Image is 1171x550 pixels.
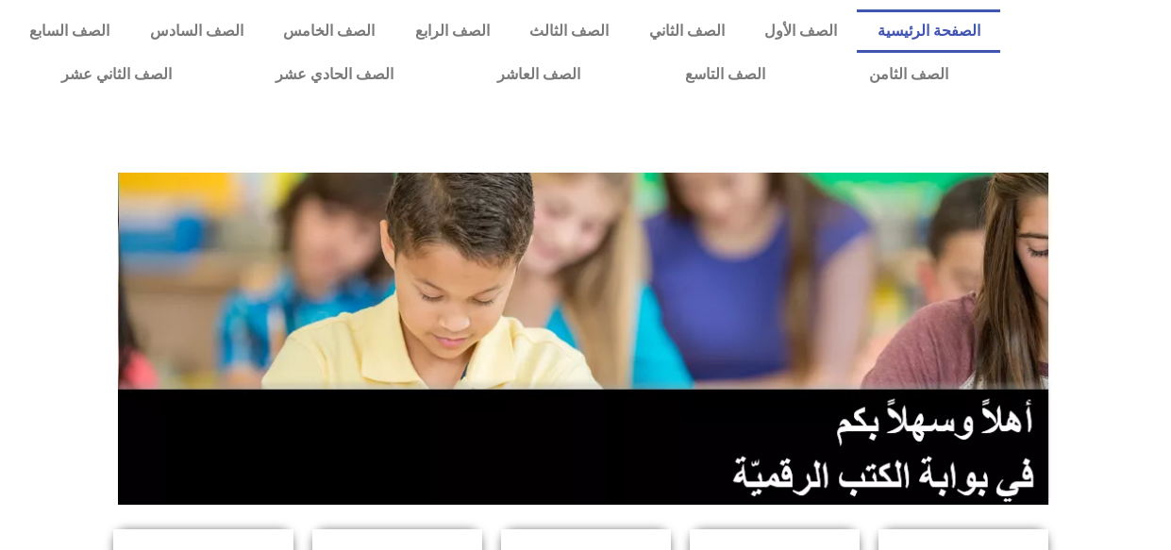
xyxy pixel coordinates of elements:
[632,53,816,96] a: الصف التاسع
[129,9,262,53] a: الصف السادس
[628,9,744,53] a: الصف الثاني
[510,9,628,53] a: الصف الثالث
[394,9,509,53] a: الصف الرابع
[9,9,129,53] a: الصف السابع
[224,53,445,96] a: الصف الحادي عشر
[817,53,1000,96] a: الصف الثامن
[744,9,857,53] a: الصف الأول
[9,53,224,96] a: الصف الثاني عشر
[263,9,394,53] a: الصف الخامس
[857,9,999,53] a: الصفحة الرئيسية
[445,53,632,96] a: الصف العاشر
